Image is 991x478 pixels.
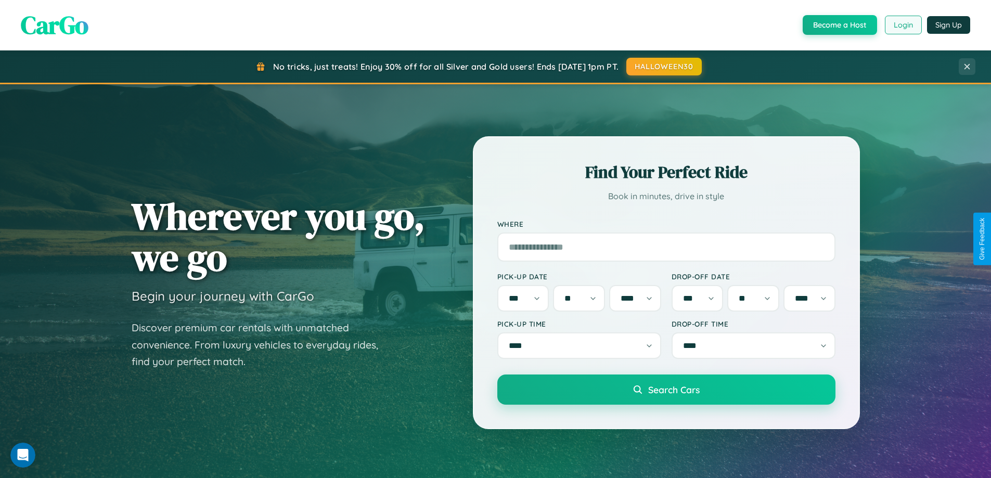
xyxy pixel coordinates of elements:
[648,384,700,395] span: Search Cars
[497,161,835,184] h2: Find Your Perfect Ride
[672,272,835,281] label: Drop-off Date
[803,15,877,35] button: Become a Host
[497,219,835,228] label: Where
[626,58,702,75] button: HALLOWEEN30
[497,374,835,405] button: Search Cars
[132,288,314,304] h3: Begin your journey with CarGo
[497,319,661,328] label: Pick-up Time
[132,196,425,278] h1: Wherever you go, we go
[497,189,835,204] p: Book in minutes, drive in style
[21,8,88,42] span: CarGo
[885,16,922,34] button: Login
[927,16,970,34] button: Sign Up
[273,61,619,72] span: No tricks, just treats! Enjoy 30% off for all Silver and Gold users! Ends [DATE] 1pm PT.
[497,272,661,281] label: Pick-up Date
[672,319,835,328] label: Drop-off Time
[132,319,392,370] p: Discover premium car rentals with unmatched convenience. From luxury vehicles to everyday rides, ...
[10,443,35,468] iframe: Intercom live chat
[979,218,986,260] div: Give Feedback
